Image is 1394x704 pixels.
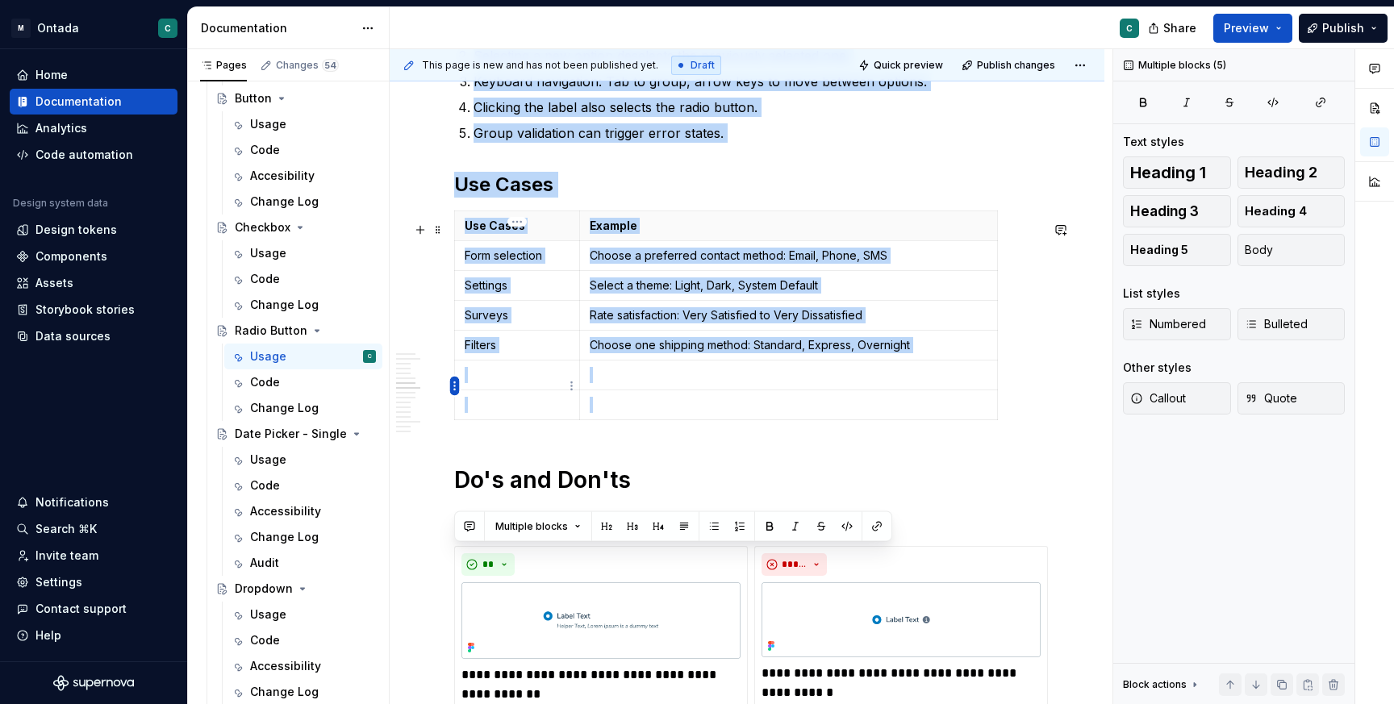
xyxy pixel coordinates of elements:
button: Bulleted [1237,308,1346,340]
a: Data sources [10,323,177,349]
span: Numbered [1130,316,1206,332]
a: Usage [224,240,382,266]
span: Heading 1 [1130,165,1206,181]
div: Invite team [35,548,98,564]
p: Example [590,218,987,234]
span: Draft [691,59,715,72]
a: Components [10,244,177,269]
div: Analytics [35,120,87,136]
a: Dropdown [209,576,382,602]
button: Contact support [10,596,177,622]
p: Use Cases [465,218,570,234]
p: Select a theme: Light, Dark, System Default [590,277,987,294]
div: Settings [35,574,82,590]
div: Search ⌘K [35,521,97,537]
a: Supernova Logo [53,675,134,691]
img: a8f4bd5d-57d8-4c21-b53f-287bd79831be.png [461,582,741,659]
div: Usage [250,348,286,364]
a: Code [224,369,382,395]
div: Usage [250,606,286,623]
div: Pages [200,59,247,72]
button: Publish changes [957,54,1062,77]
div: Audit [250,555,279,571]
button: Heading 4 [1237,195,1346,227]
div: Code [250,374,280,390]
div: C [368,348,372,364]
a: Change Log [224,292,382,318]
button: Share [1140,14,1207,43]
a: Home [10,62,177,88]
div: Storybook stories [35,302,135,318]
button: Search ⌘K [10,516,177,542]
div: Change Log [250,400,319,416]
div: Design tokens [35,222,117,238]
a: Accesibility [224,163,382,189]
button: Notifications [10,489,177,515]
span: 54 [322,59,339,72]
a: Design tokens [10,217,177,243]
div: Assets [35,275,73,291]
div: Usage [250,245,286,261]
span: This page is new and has not been published yet. [422,59,658,72]
a: Documentation [10,89,177,115]
div: Code [250,142,280,158]
a: Assets [10,270,177,296]
span: Body [1245,242,1273,258]
a: Settings [10,569,177,595]
a: Change Log [224,524,382,550]
button: Quick preview [854,54,950,77]
span: Preview [1224,20,1269,36]
a: Code [224,137,382,163]
div: Change Log [250,194,319,210]
span: Heading 4 [1245,203,1307,219]
div: Accessibility [250,503,321,519]
span: Heading 5 [1130,242,1188,258]
div: Documentation [35,94,122,110]
a: Invite team [10,543,177,569]
button: Quote [1237,382,1346,414]
p: Choose a preferred contact method: Email, Phone, SMS [590,248,987,264]
div: C [165,22,171,35]
button: Numbered [1123,308,1231,340]
button: Heading 1 [1123,156,1231,189]
div: Documentation [201,20,353,36]
a: Code automation [10,142,177,168]
div: Radio Button [235,323,307,339]
p: Surveys [465,307,570,323]
a: Accessibility [224,653,382,679]
button: Callout [1123,382,1231,414]
a: Code [224,627,382,653]
div: Dropdown [235,581,293,597]
span: Bulleted [1245,316,1308,332]
a: Code [224,473,382,498]
button: Heading 3 [1123,195,1231,227]
button: Heading 2 [1237,156,1346,189]
a: UsageC [224,344,382,369]
div: Code [250,477,280,494]
div: Other styles [1123,360,1192,376]
button: Heading 5 [1123,234,1231,266]
div: M [11,19,31,38]
a: Change Log [224,395,382,421]
div: Checkbox [235,219,290,235]
div: Accessibility [250,658,321,674]
a: Audit [224,550,382,576]
a: Radio Button [209,318,382,344]
div: Change Log [250,529,319,545]
a: Code [224,266,382,292]
span: Heading 3 [1130,203,1199,219]
div: Contact support [35,601,127,617]
h2: Use Cases [454,172,1040,198]
a: Change Log [224,189,382,215]
a: Analytics [10,115,177,141]
button: Body [1237,234,1346,266]
div: Ontada [37,20,79,36]
div: Code [250,271,280,287]
a: Accessibility [224,498,382,524]
div: Change Log [250,297,319,313]
div: Help [35,627,61,644]
div: Home [35,67,68,83]
div: Usage [250,116,286,132]
a: Storybook stories [10,297,177,323]
div: Date Picker - Single [235,426,347,442]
